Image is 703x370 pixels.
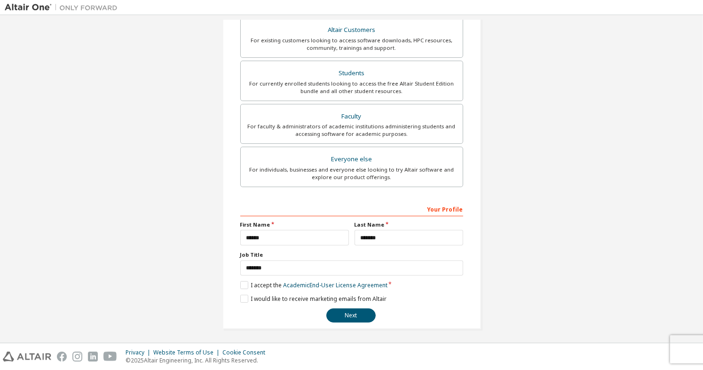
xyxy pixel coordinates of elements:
div: Everyone else [246,153,457,166]
div: Your Profile [240,201,463,216]
label: Job Title [240,251,463,259]
div: Students [246,67,457,80]
img: linkedin.svg [88,352,98,362]
img: Altair One [5,3,122,12]
button: Next [326,308,376,323]
label: Last Name [355,221,463,228]
div: Website Terms of Use [153,349,222,356]
div: For currently enrolled students looking to access the free Altair Student Edition bundle and all ... [246,80,457,95]
div: For existing customers looking to access software downloads, HPC resources, community, trainings ... [246,37,457,52]
div: Altair Customers [246,24,457,37]
div: Faculty [246,110,457,123]
img: altair_logo.svg [3,352,51,362]
div: For individuals, businesses and everyone else looking to try Altair software and explore our prod... [246,166,457,181]
p: © 2025 Altair Engineering, Inc. All Rights Reserved. [126,356,271,364]
img: facebook.svg [57,352,67,362]
div: For faculty & administrators of academic institutions administering students and accessing softwa... [246,123,457,138]
a: Academic End-User License Agreement [283,281,387,289]
label: I accept the [240,281,387,289]
img: instagram.svg [72,352,82,362]
label: I would like to receive marketing emails from Altair [240,295,387,303]
img: youtube.svg [103,352,117,362]
label: First Name [240,221,349,228]
div: Cookie Consent [222,349,271,356]
div: Privacy [126,349,153,356]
